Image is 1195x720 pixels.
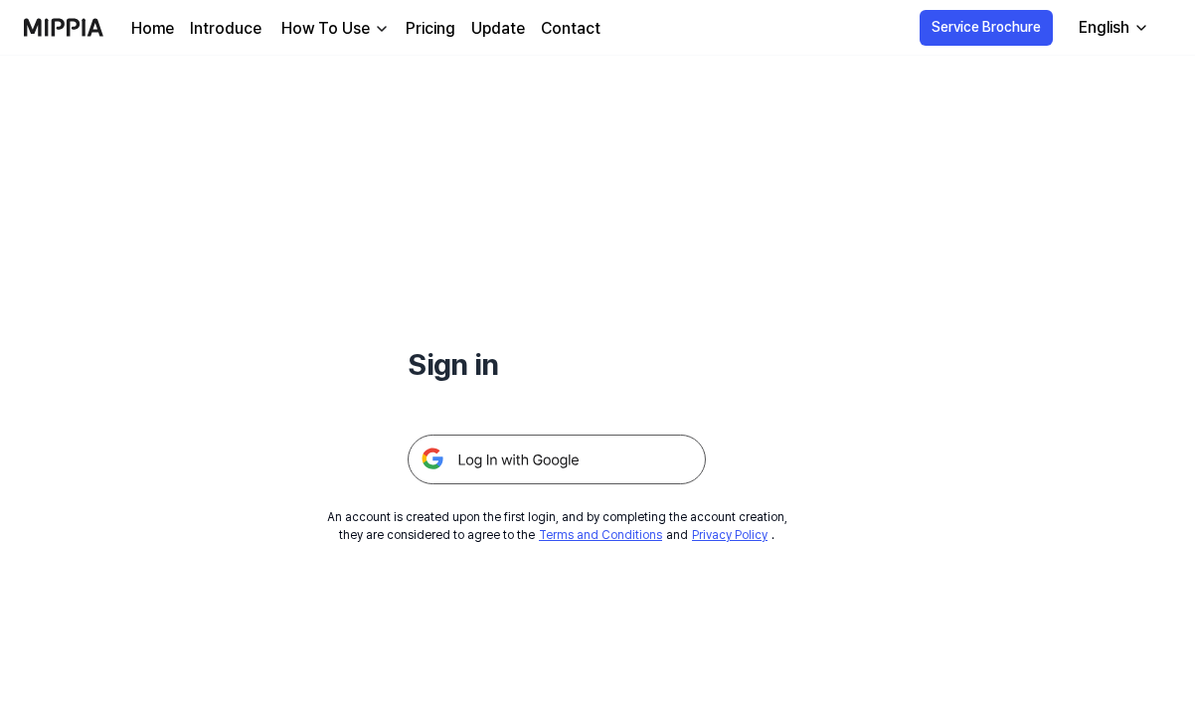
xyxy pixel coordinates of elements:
[327,508,787,544] div: An account is created upon the first login, and by completing the account creation, they are cons...
[541,17,600,41] a: Contact
[408,342,706,387] h1: Sign in
[471,17,525,41] a: Update
[131,17,174,41] a: Home
[277,17,390,41] button: How To Use
[408,435,706,484] img: 구글 로그인 버튼
[1075,16,1133,40] div: English
[277,17,374,41] div: How To Use
[190,17,261,41] a: Introduce
[406,17,455,41] a: Pricing
[692,528,768,542] a: Privacy Policy
[539,528,662,542] a: Terms and Conditions
[920,10,1053,46] button: Service Brochure
[1063,8,1161,48] button: English
[374,21,390,37] img: down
